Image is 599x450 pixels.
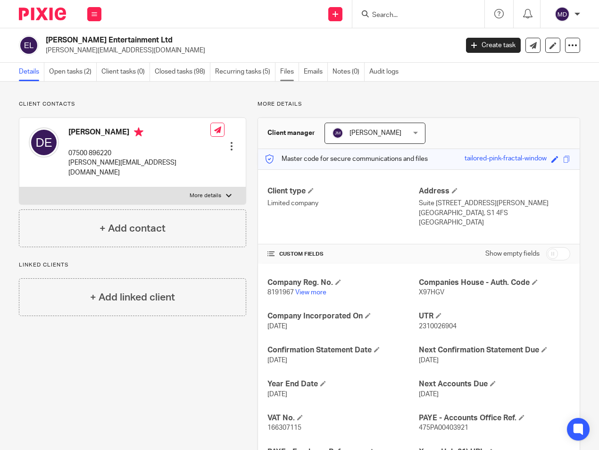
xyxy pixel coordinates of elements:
h4: Address [419,186,570,196]
h4: PAYE - Accounts Office Ref. [419,413,570,423]
p: [PERSON_NAME][EMAIL_ADDRESS][DOMAIN_NAME] [46,46,452,55]
p: Limited company [267,199,419,208]
span: X97HGV [419,289,444,296]
div: tailored-pink-fractal-window [465,154,547,165]
h4: CUSTOM FIELDS [267,250,419,258]
img: svg%3E [19,35,39,55]
p: Client contacts [19,100,246,108]
p: Linked clients [19,261,246,269]
span: [DATE] [267,391,287,398]
h4: Companies House - Auth. Code [419,278,570,288]
h4: Confirmation Statement Date [267,345,419,355]
span: 475PA00403921 [419,425,468,431]
input: Search [371,11,456,20]
a: Client tasks (0) [101,63,150,81]
h4: Client type [267,186,419,196]
h4: VAT No. [267,413,419,423]
img: svg%3E [332,127,343,139]
h3: Client manager [267,128,315,138]
h2: [PERSON_NAME] Entertainment Ltd [46,35,371,45]
span: 8191967 [267,289,294,296]
h4: [PERSON_NAME] [68,127,210,139]
a: Emails [304,63,328,81]
a: Create task [466,38,521,53]
span: [DATE] [419,357,439,364]
p: [GEOGRAPHIC_DATA] [419,218,570,227]
span: [PERSON_NAME] [349,130,401,136]
span: 166307115 [267,425,301,431]
h4: + Add contact [100,221,166,236]
span: [DATE] [267,357,287,364]
label: Show empty fields [485,249,540,258]
h4: Company Incorporated On [267,311,419,321]
a: Details [19,63,44,81]
a: View more [295,289,326,296]
h4: Company Reg. No. [267,278,419,288]
img: Pixie [19,8,66,20]
h4: UTR [419,311,570,321]
h4: Next Accounts Due [419,379,570,389]
p: Suite [STREET_ADDRESS][PERSON_NAME] [419,199,570,208]
p: [GEOGRAPHIC_DATA], S1 4FS [419,208,570,218]
a: Closed tasks (98) [155,63,210,81]
a: Audit logs [369,63,403,81]
p: 07500 896220 [68,149,210,158]
p: [PERSON_NAME][EMAIL_ADDRESS][DOMAIN_NAME] [68,158,210,177]
a: Open tasks (2) [49,63,97,81]
i: Primary [134,127,143,137]
p: More details [258,100,580,108]
p: More details [190,192,221,200]
span: [DATE] [267,323,287,330]
a: Recurring tasks (5) [215,63,275,81]
h4: Year End Date [267,379,419,389]
span: 2310026904 [419,323,457,330]
h4: Next Confirmation Statement Due [419,345,570,355]
img: svg%3E [29,127,59,158]
img: svg%3E [555,7,570,22]
p: Master code for secure communications and files [265,154,428,164]
a: Notes (0) [333,63,365,81]
span: [DATE] [419,391,439,398]
h4: + Add linked client [90,290,175,305]
a: Files [280,63,299,81]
